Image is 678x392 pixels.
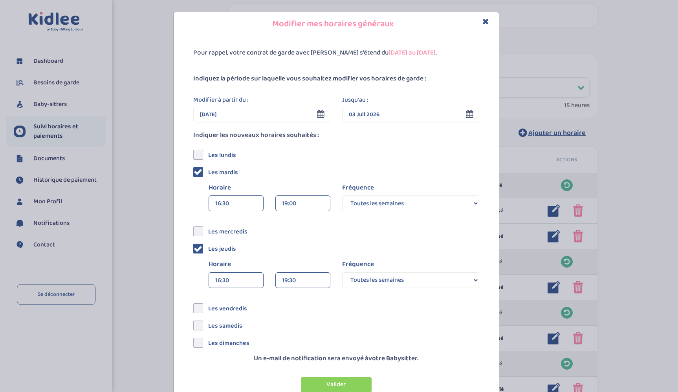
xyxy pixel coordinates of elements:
[215,196,257,211] div: 16:30
[193,48,479,58] p: Pour rappel, votre contrat de garde avec [PERSON_NAME] s'étend du .
[208,150,236,160] span: Les lundis
[208,304,247,314] span: Les vendredis
[482,17,489,26] button: Close
[282,196,324,211] div: 19:00
[208,321,242,331] span: Les samedis
[208,244,236,254] span: Les jeudis
[342,259,374,270] label: Fréquence
[193,130,479,140] p: Indiquer les nouveaux horaires souhaités :
[368,353,418,364] span: votre Babysitter.
[342,183,374,193] label: Fréquence
[208,227,247,237] span: Les mercredis
[209,183,330,193] label: Horaire
[209,259,330,270] label: Horaire
[208,168,238,177] span: Les mardis
[342,95,368,105] span: Jusqu'au :
[193,354,479,364] p: Un e-mail de notification sera envoyé à
[215,273,257,288] div: 16:30
[282,273,324,288] div: 19:30
[208,338,249,348] span: Les dimanches
[193,95,248,105] span: Modifier à partir du :
[388,47,436,58] span: [DATE] au [DATE]
[180,18,493,30] h4: Modifier mes horaires généraux
[193,74,479,84] p: Indiquez la période sur laquelle vous souhaitez modifier vos horaires de garde :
